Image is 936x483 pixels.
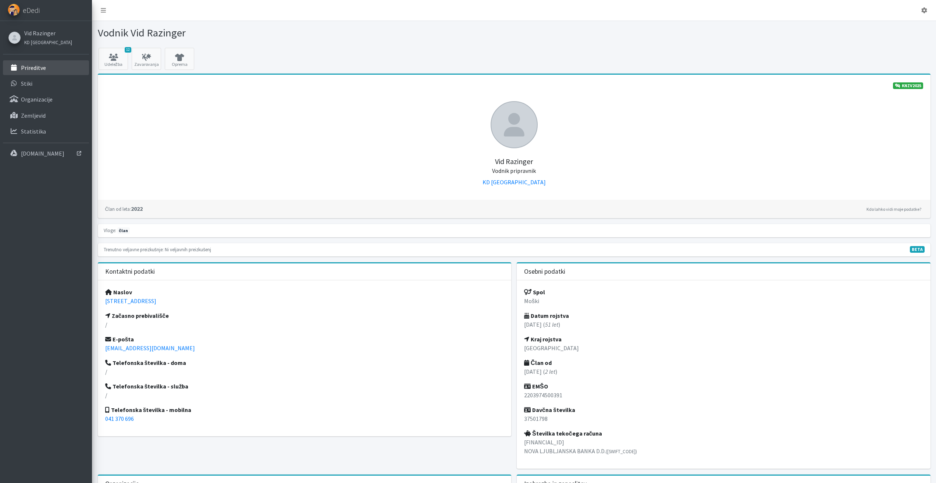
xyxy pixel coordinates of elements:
small: Vloge: [104,227,116,233]
a: KD [GEOGRAPHIC_DATA] [483,178,546,186]
a: KD [GEOGRAPHIC_DATA] [24,38,72,46]
h3: Osebni podatki [524,268,565,276]
h1: Vodnik Vid Razinger [98,26,512,39]
a: Vid Razinger [24,29,72,38]
a: [EMAIL_ADDRESS][DOMAIN_NAME] [105,344,195,352]
span: eDedi [23,5,40,16]
a: [STREET_ADDRESS] [105,297,156,305]
p: Statistika [21,128,46,135]
a: Stiki [3,76,89,91]
a: Organizacije [3,92,89,107]
p: [DATE] ( ) [524,320,923,329]
a: 12 Udeležba [99,48,128,70]
a: Kdo lahko vidi moje podatke? [865,205,923,214]
h3: Kontaktni podatki [105,268,155,276]
p: [DOMAIN_NAME] [21,150,64,157]
strong: Začasno prebivališče [105,312,169,319]
small: Trenutno veljavne preizkušnje: [104,246,164,252]
h5: Vid Razinger [105,148,923,175]
strong: 2022 [105,205,143,212]
strong: Datum rojstva [524,312,569,319]
span: član [117,227,130,234]
a: Zavarovanja [132,48,161,70]
strong: E-pošta [105,335,134,343]
a: Statistika [3,124,89,139]
p: Prireditve [21,64,46,71]
p: Zemljevid [21,112,46,119]
small: ([SWIFT_CODE]) [606,448,637,454]
p: / [105,367,504,376]
strong: Član od [524,359,552,366]
img: eDedi [8,4,20,16]
p: Stiki [21,80,32,87]
p: [DATE] ( ) [524,367,923,376]
small: KD [GEOGRAPHIC_DATA] [24,39,72,45]
strong: Naslov [105,288,132,296]
em: 51 let [545,321,558,328]
a: Prireditve [3,60,89,75]
strong: EMŠO [524,383,548,390]
p: 2203974500391 [524,391,923,399]
p: Organizacije [21,96,53,103]
p: / [105,391,504,399]
small: Ni veljavnih preizkušenj [165,246,211,252]
p: 37501798 [524,414,923,423]
p: [GEOGRAPHIC_DATA] [524,344,923,352]
em: 2 let [545,368,555,375]
strong: Telefonska številka - doma [105,359,186,366]
strong: Davčna številka [524,406,575,413]
a: Zemljevid [3,108,89,123]
strong: Telefonska številka - mobilna [105,406,192,413]
p: [FINANCIAL_ID] NOVA LJUBLJANSKA BANKA D.D. [524,438,923,455]
p: / [105,320,504,329]
a: Oprema [165,48,194,70]
span: 12 [125,47,131,53]
strong: Kraj rojstva [524,335,562,343]
small: Vodnik pripravnik [492,167,536,174]
p: Moški [524,296,923,305]
a: [DOMAIN_NAME] [3,146,89,161]
small: Član od leta: [105,206,131,212]
a: 041 370 696 [105,415,134,422]
strong: Spol [524,288,545,296]
strong: Telefonska številka - služba [105,383,189,390]
a: KNZV2025 [893,82,923,89]
strong: Številka tekočega računa [524,430,602,437]
span: V fazi razvoja [910,246,925,253]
